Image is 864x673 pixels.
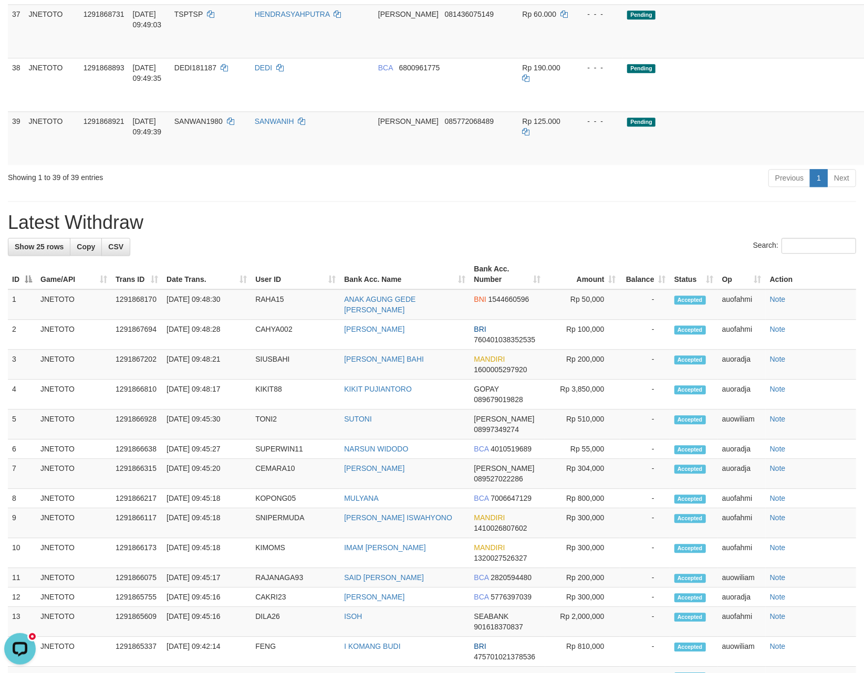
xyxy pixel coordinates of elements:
[718,380,766,409] td: auoradja
[770,612,786,621] a: Note
[8,459,36,489] td: 7
[344,573,424,582] a: SAID [PERSON_NAME]
[162,439,251,459] td: [DATE] 09:45:27
[770,642,786,650] a: Note
[111,508,162,538] td: 1291866117
[8,508,36,538] td: 9
[545,568,620,587] td: Rp 200,000
[770,573,786,582] a: Note
[84,10,124,18] span: 1291868731
[718,508,766,538] td: auofahmi
[111,489,162,508] td: 1291866217
[251,409,340,439] td: TONI2
[251,508,340,538] td: SNIPERMUDA
[718,538,766,568] td: auofahmi
[36,538,111,568] td: JNETOTO
[251,439,340,459] td: SUPERWIN11
[474,543,505,552] span: MANDIRI
[474,475,523,483] span: Copy 089527022286 to clipboard
[474,593,488,601] span: BCA
[251,320,340,350] td: CAHYA002
[474,415,534,423] span: [PERSON_NAME]
[579,9,619,19] div: - - -
[251,380,340,409] td: KIKIT88
[766,259,856,289] th: Action
[378,117,439,125] span: [PERSON_NAME]
[251,350,340,380] td: SIUSBAHI
[782,238,856,254] input: Search:
[474,395,523,404] span: Copy 089679019828 to clipboard
[27,3,37,13] div: new message indicator
[674,495,706,503] span: Accepted
[620,259,670,289] th: Balance: activate to sort column ascending
[545,637,620,667] td: Rp 810,000
[344,464,404,472] a: [PERSON_NAME]
[162,538,251,568] td: [DATE] 09:45:18
[133,10,162,29] span: [DATE] 09:49:03
[718,568,766,587] td: auowiliam
[474,464,534,472] span: [PERSON_NAME]
[378,64,393,72] span: BCA
[133,64,162,82] span: [DATE] 09:49:35
[674,385,706,394] span: Accepted
[108,243,123,251] span: CSV
[344,642,400,650] a: I KOMANG BUDI
[162,289,251,320] td: [DATE] 09:48:30
[545,508,620,538] td: Rp 300,000
[84,117,124,125] span: 1291868921
[770,415,786,423] a: Note
[111,350,162,380] td: 1291867202
[491,593,532,601] span: Copy 5776397039 to clipboard
[8,212,856,233] h1: Latest Withdraw
[255,10,330,18] a: HENDRASYAHPUTRA
[111,289,162,320] td: 1291868170
[674,296,706,304] span: Accepted
[674,465,706,474] span: Accepted
[474,524,527,532] span: Copy 1410026807602 to clipboard
[8,4,25,58] td: 37
[36,409,111,439] td: JNETOTO
[620,538,670,568] td: -
[8,538,36,568] td: 10
[8,238,70,256] a: Show 25 rows
[445,10,494,18] span: Copy 081436075149 to clipboard
[674,415,706,424] span: Accepted
[718,259,766,289] th: Op: activate to sort column ascending
[251,459,340,489] td: CEMARA10
[674,514,706,523] span: Accepted
[255,117,294,125] a: SANWANIH
[545,259,620,289] th: Amount: activate to sort column ascending
[8,380,36,409] td: 4
[620,459,670,489] td: -
[474,653,535,661] span: Copy 475701021378536 to clipboard
[474,554,527,562] span: Copy 1320027526327 to clipboard
[25,4,79,58] td: JNETOTO
[36,459,111,489] td: JNETOTO
[174,117,223,125] span: SANWAN1980
[36,439,111,459] td: JNETOTO
[8,289,36,320] td: 1
[162,259,251,289] th: Date Trans.: activate to sort column ascending
[718,289,766,320] td: auofahmi
[111,439,162,459] td: 1291866638
[770,593,786,601] a: Note
[36,637,111,667] td: JNETOTO
[523,64,560,72] span: Rp 190.000
[620,607,670,637] td: -
[162,459,251,489] td: [DATE] 09:45:20
[162,350,251,380] td: [DATE] 09:48:21
[101,238,130,256] a: CSV
[770,513,786,522] a: Note
[620,489,670,508] td: -
[674,355,706,364] span: Accepted
[545,289,620,320] td: Rp 50,000
[251,568,340,587] td: RAJANAGA93
[491,445,532,453] span: Copy 4010519689 to clipboard
[579,62,619,73] div: - - -
[344,325,404,333] a: [PERSON_NAME]
[545,538,620,568] td: Rp 300,000
[36,607,111,637] td: JNETOTO
[718,637,766,667] td: auowiliam
[111,259,162,289] th: Trans ID: activate to sort column ascending
[111,538,162,568] td: 1291866173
